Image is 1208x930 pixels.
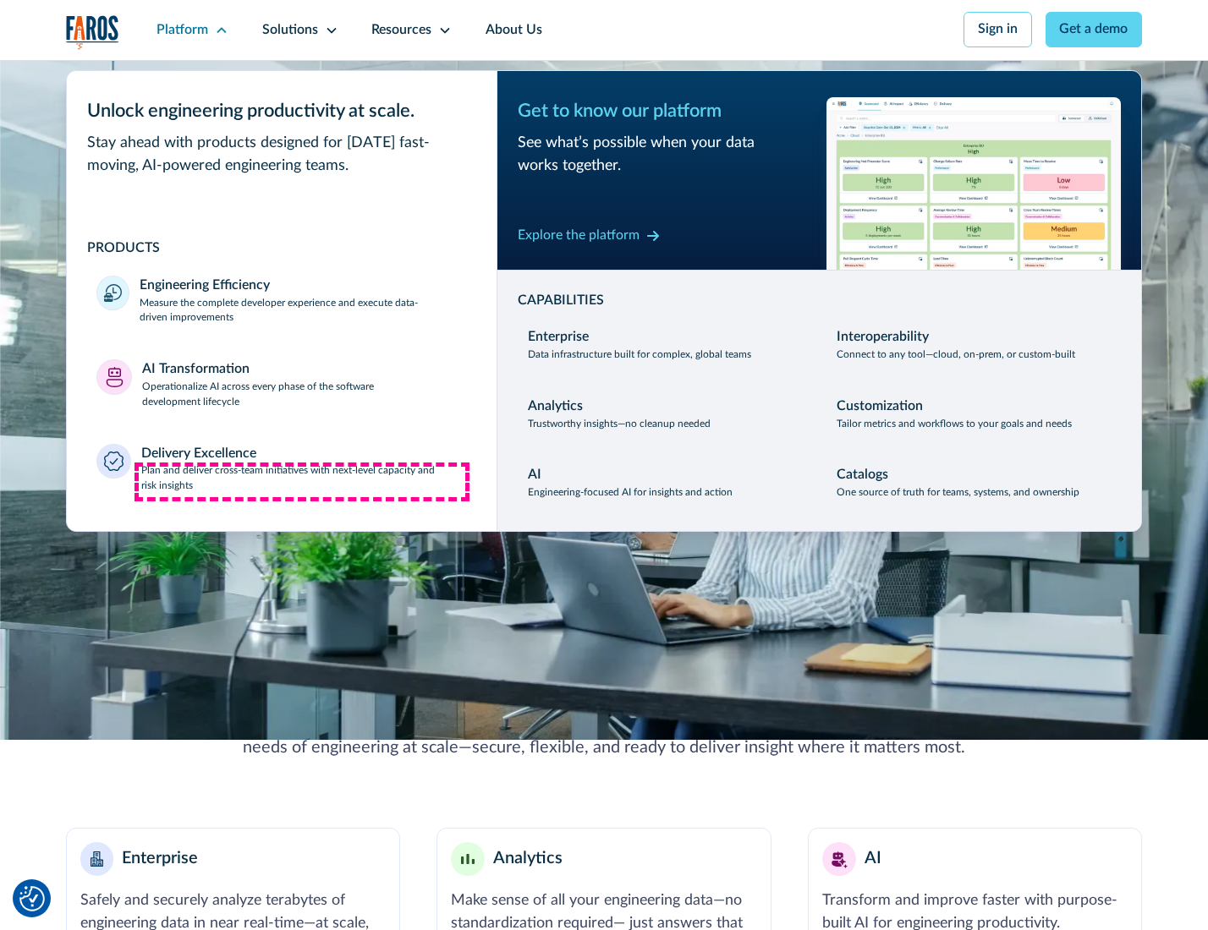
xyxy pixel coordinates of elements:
[87,349,477,420] a: AI TransformationOperationalize AI across every phase of the software development lifecycle
[518,291,1122,311] div: CAPABILITIES
[865,846,881,872] div: AI
[91,851,104,867] img: Enterprise building blocks or structure icon
[528,465,541,485] div: AI
[66,15,120,50] img: Logo of the analytics and reporting company Faros.
[87,238,477,259] div: PRODUCTS
[87,434,477,505] a: Delivery ExcellencePlan and deliver cross-team initiatives with next-level capacity and risk insi...
[141,463,467,494] p: Plan and deliver cross-team initiatives with next-level capacity and risk insights
[964,12,1032,47] a: Sign in
[142,380,467,410] p: Operationalize AI across every phase of the software development lifecycle
[87,132,477,178] div: Stay ahead with products designed for [DATE] fast-moving, AI-powered engineering teams.
[826,456,1122,511] a: CatalogsOne source of truth for teams, systems, and ownership
[141,444,256,464] div: Delivery Excellence
[140,296,466,326] p: Measure the complete developer experience and execute data-driven improvements
[1046,12,1143,47] a: Get a demo
[826,97,1122,269] img: Workflow productivity trends heatmap chart
[837,465,888,485] div: Catalogs
[528,485,733,501] p: Engineering-focused AI for insights and action
[87,265,477,336] a: Engineering EfficiencyMeasure the complete developer experience and execute data-driven improvements
[122,846,198,872] div: Enterprise
[837,417,1072,432] p: Tailor metrics and workflows to your goals and needs
[528,417,711,432] p: Trustworthy insights—no cleanup needed
[826,317,1122,373] a: InteroperabilityConnect to any tool—cloud, on-prem, or custom-built
[493,846,563,872] div: Analytics
[518,456,813,511] a: AIEngineering-focused AI for insights and action
[518,386,813,442] a: AnalyticsTrustworthy insights—no cleanup needed
[528,347,751,363] p: Data infrastructure built for complex, global teams
[837,397,923,417] div: Customization
[371,20,431,41] div: Resources
[837,347,1075,363] p: Connect to any tool—cloud, on-prem, or custom-built
[518,317,813,373] a: EnterpriseData infrastructure built for complex, global teams
[19,886,45,911] button: Cookie Settings
[66,15,120,50] a: home
[826,386,1122,442] a: CustomizationTailor metrics and workflows to your goals and needs
[837,485,1079,501] p: One source of truth for teams, systems, and ownership
[140,276,270,296] div: Engineering Efficiency
[156,20,208,41] div: Platform
[262,20,318,41] div: Solutions
[528,327,589,347] div: Enterprise
[518,222,660,249] a: Explore the platform
[837,327,929,347] div: Interoperability
[66,60,1143,532] nav: Platform
[826,845,852,872] img: AI robot or assistant icon
[461,854,475,865] img: Minimalist bar chart analytics icon
[518,97,813,125] div: Get to know our platform
[518,226,640,246] div: Explore the platform
[19,886,45,911] img: Revisit consent button
[142,359,250,380] div: AI Transformation
[518,132,813,178] div: See what’s possible when your data works together.
[87,97,477,125] div: Unlock engineering productivity at scale.
[528,397,583,417] div: Analytics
